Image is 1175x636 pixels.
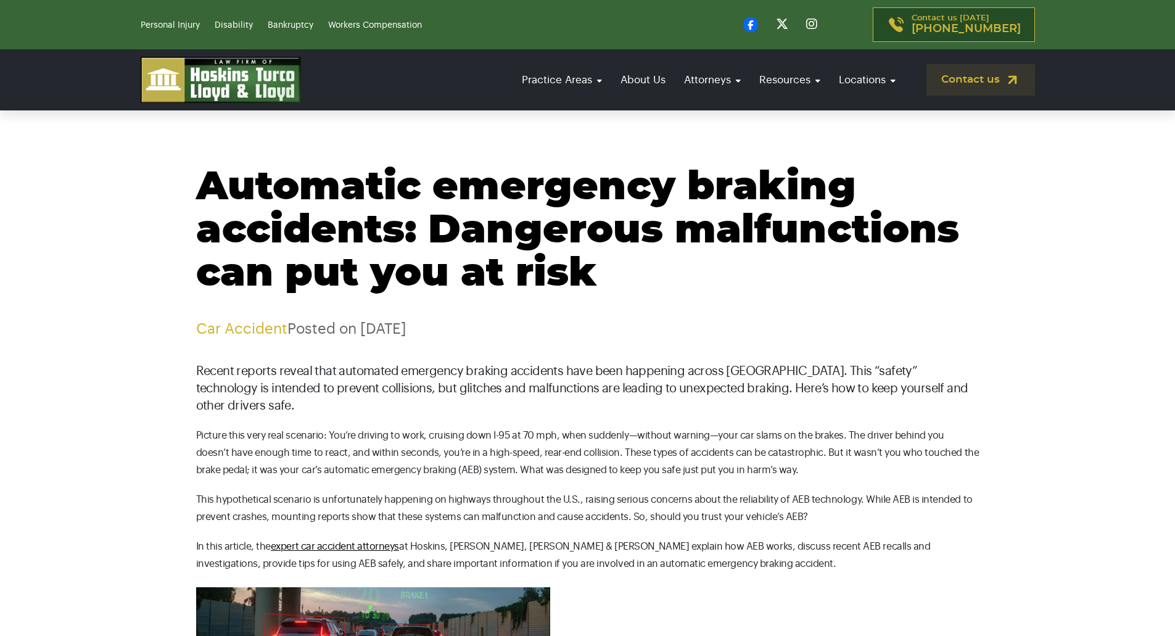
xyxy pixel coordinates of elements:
[196,538,979,572] p: In this article, the at Hoskins, [PERSON_NAME], [PERSON_NAME] & [PERSON_NAME] explain how AEB wor...
[912,14,1021,35] p: Contact us [DATE]
[196,427,979,479] p: Picture this very real scenario: You’re driving to work, cruising down I-95 at 70 mph, when sudde...
[215,21,253,30] a: Disability
[196,491,979,526] p: This hypothetical scenario is unfortunately happening on highways throughout the U.S., raising se...
[196,321,287,336] a: Car Accident
[268,21,313,30] a: Bankruptcy
[196,363,979,415] p: Recent reports reveal that automated emergency braking accidents have been happening across [GEOG...
[614,62,672,97] a: About Us
[141,21,200,30] a: Personal Injury
[873,7,1035,42] a: Contact us [DATE][PHONE_NUMBER]
[912,23,1021,35] span: [PHONE_NUMBER]
[196,166,979,295] h1: Automatic emergency braking accidents: Dangerous malfunctions can put you at risk
[926,64,1035,96] a: Contact us
[516,62,608,97] a: Practice Areas
[271,542,399,551] a: expert car accident attorneys
[833,62,902,97] a: Locations
[328,21,422,30] a: Workers Compensation
[678,62,747,97] a: Attorneys
[141,57,301,103] img: logo
[753,62,827,97] a: Resources
[196,320,979,338] p: Posted on [DATE]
